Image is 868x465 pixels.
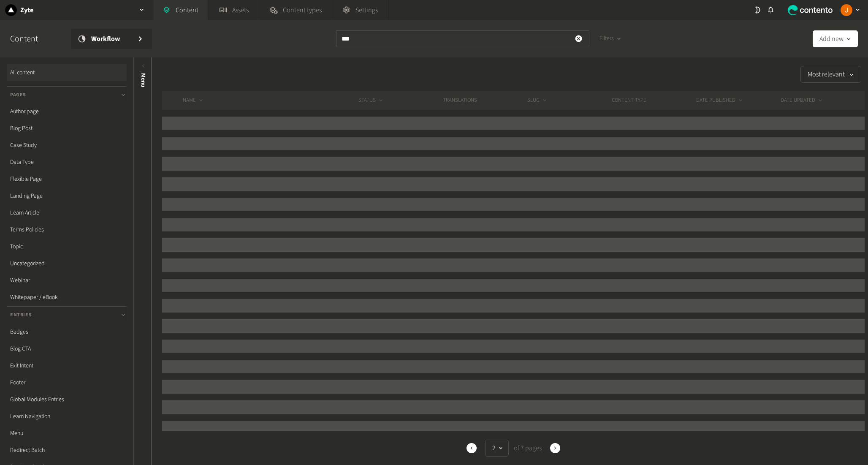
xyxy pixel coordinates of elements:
[485,440,509,457] button: 2
[5,4,17,16] img: Zyte
[7,103,127,120] a: Author page
[20,5,33,15] h2: Zyte
[7,204,127,221] a: Learn Article
[7,289,127,306] a: Whitepaper / eBook
[611,91,696,110] th: CONTENT TYPE
[7,357,127,374] a: Exit Intent
[91,34,130,44] span: Workflow
[7,120,127,137] a: Blog Post
[7,425,127,442] a: Menu
[527,96,548,105] button: SLUG
[841,4,852,16] img: Josu Escalada
[7,188,127,204] a: Landing Page
[7,64,127,81] a: All content
[7,154,127,171] a: Data Type
[7,137,127,154] a: Case Study
[512,443,542,453] span: of 7 pages
[283,5,322,15] span: Content types
[10,33,57,45] h2: Content
[7,238,127,255] a: Topic
[7,272,127,289] a: Webinar
[800,66,861,83] button: Most relevant
[10,311,32,319] span: Entries
[7,171,127,188] a: Flexible Page
[813,30,858,47] button: Add new
[7,340,127,357] a: Blog CTA
[7,255,127,272] a: Uncategorized
[355,5,378,15] span: Settings
[599,34,614,43] span: Filters
[7,374,127,391] a: Footer
[358,96,384,105] button: STATUS
[139,73,148,87] span: Menu
[10,91,26,99] span: Pages
[7,221,127,238] a: Terms Policies
[7,391,127,408] a: Global Modules Entries
[696,96,744,105] button: DATE PUBLISHED
[442,91,527,110] th: Translations
[7,324,127,340] a: Badges
[71,29,152,49] a: Workflow
[183,96,204,105] button: NAME
[593,30,629,47] button: Filters
[7,442,127,459] a: Redirect Batch
[7,408,127,425] a: Learn Navigation
[781,96,824,105] button: DATE UPDATED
